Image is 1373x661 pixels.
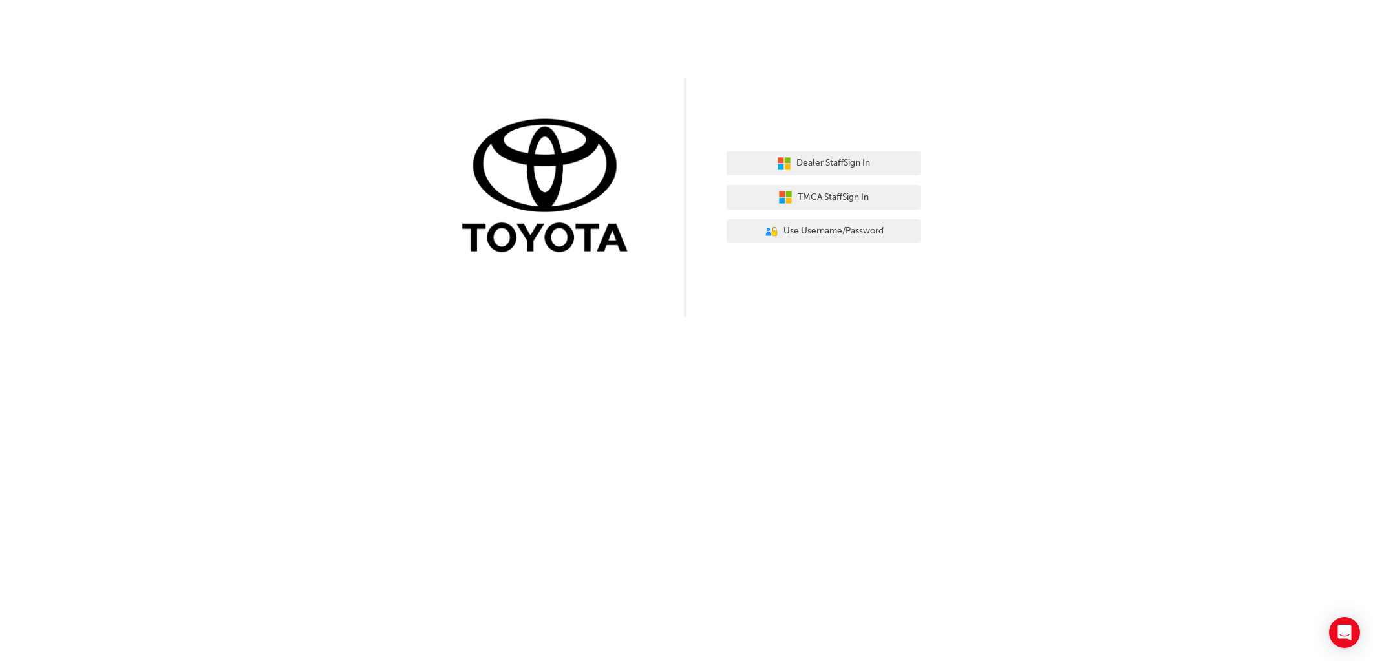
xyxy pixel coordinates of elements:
[727,219,921,244] button: Use Username/Password
[727,185,921,210] button: TMCA StaffSign In
[798,190,869,205] span: TMCA Staff Sign In
[452,116,646,259] img: Trak
[1329,617,1360,648] div: Open Intercom Messenger
[796,156,870,171] span: Dealer Staff Sign In
[783,224,884,239] span: Use Username/Password
[727,151,921,176] button: Dealer StaffSign In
